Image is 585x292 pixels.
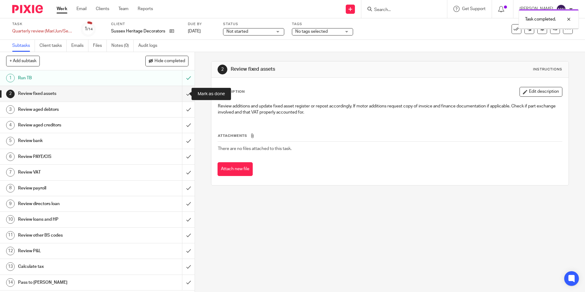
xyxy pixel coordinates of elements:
[18,121,123,130] h1: Review aged creditors
[18,152,123,161] h1: Review PAYE/CIS
[111,22,180,27] label: Client
[520,87,562,97] button: Edit description
[12,40,35,52] a: Subtasks
[145,56,188,66] button: Hide completed
[295,29,328,34] span: No tags selected
[18,89,123,98] h1: Review fixed assets
[138,6,153,12] a: Reports
[57,6,67,12] a: Work
[12,5,43,13] img: Pixie
[111,40,134,52] a: Notes (0)
[18,73,123,83] h1: Run TB
[6,247,15,255] div: 12
[218,134,247,137] span: Attachments
[6,90,15,98] div: 2
[6,121,15,129] div: 4
[231,66,403,73] h1: Review fixed assets
[12,28,73,34] div: Quarterly review (Mar/Jun/Sep/Dec Year end)
[218,103,562,116] p: Review additions and update fixed asset register or repost accordingly. If motor additions reques...
[6,105,15,114] div: 3
[12,22,73,27] label: Task
[6,262,15,271] div: 13
[155,59,185,64] span: Hide completed
[18,105,123,114] h1: Review aged debtors
[18,246,123,256] h1: Review P&L
[111,28,166,34] p: Sussex Heritage Decorators Ltd
[6,184,15,193] div: 8
[87,28,93,31] small: /14
[96,6,109,12] a: Clients
[71,40,88,52] a: Emails
[218,147,292,151] span: There are no files attached to this task.
[6,200,15,208] div: 9
[226,29,248,34] span: Not started
[84,25,93,32] div: 1
[556,4,566,14] img: svg%3E
[18,184,123,193] h1: Review payroll
[6,168,15,177] div: 7
[93,40,107,52] a: Files
[18,199,123,208] h1: Review directors loan
[223,22,284,27] label: Status
[6,231,15,240] div: 11
[188,22,215,27] label: Due by
[18,215,123,224] h1: Review loans and HP
[18,136,123,145] h1: Review bank
[6,56,40,66] button: + Add subtask
[525,16,556,22] p: Task completed.
[533,67,562,72] div: Instructions
[218,162,253,176] button: Attach new file
[6,137,15,145] div: 5
[6,215,15,224] div: 10
[76,6,87,12] a: Email
[218,89,245,94] p: Description
[218,65,227,74] div: 2
[18,262,123,271] h1: Calculate tax
[6,278,15,287] div: 14
[18,168,123,177] h1: Review VAT
[6,152,15,161] div: 6
[138,40,162,52] a: Audit logs
[18,278,123,287] h1: Pass to [PERSON_NAME]
[292,22,353,27] label: Tags
[18,231,123,240] h1: Review other BS codes
[6,74,15,82] div: 1
[39,40,67,52] a: Client tasks
[188,29,201,33] span: [DATE]
[118,6,129,12] a: Team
